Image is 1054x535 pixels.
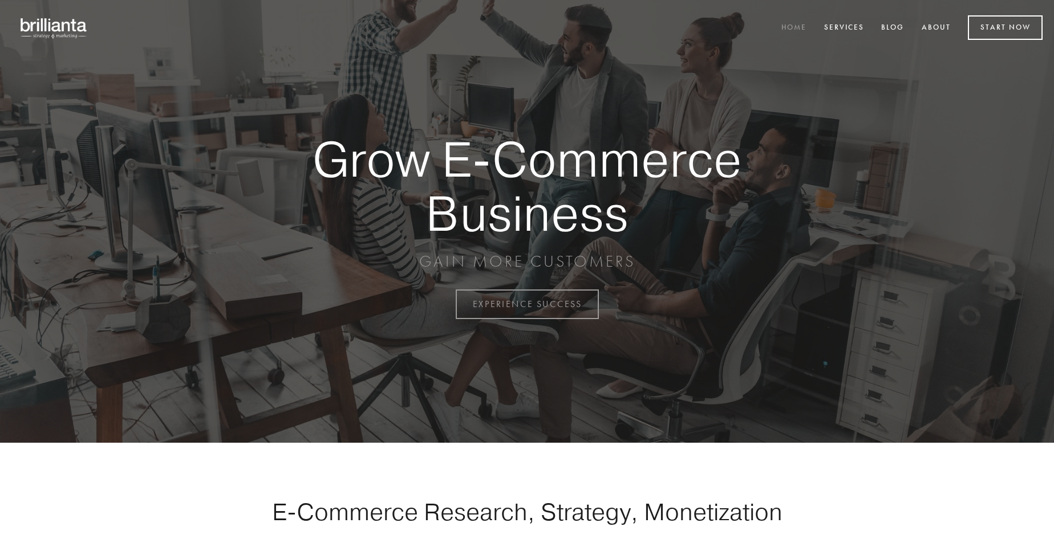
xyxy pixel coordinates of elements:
strong: Grow E-Commerce Business [273,132,781,240]
img: brillianta - research, strategy, marketing [11,11,97,44]
a: Services [817,19,871,38]
a: Blog [874,19,911,38]
a: About [914,19,958,38]
a: Start Now [968,15,1043,40]
a: Home [774,19,814,38]
a: EXPERIENCE SUCCESS [456,289,599,319]
h1: E-Commerce Research, Strategy, Monetization [236,497,818,526]
p: GAIN MORE CUSTOMERS [273,251,781,272]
